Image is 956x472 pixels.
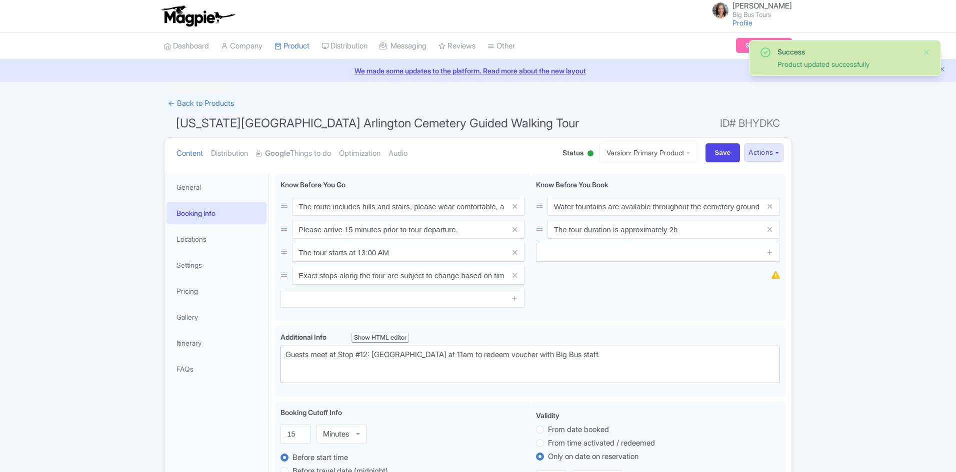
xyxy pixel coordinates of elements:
a: We made some updates to the platform. Read more about the new layout [6,65,950,76]
a: Gallery [166,306,266,328]
img: logo-ab69f6fb50320c5b225c76a69d11143b.png [159,5,236,27]
label: From date booked [548,424,609,436]
a: General [166,176,266,198]
span: Know Before You Book [536,180,608,189]
a: FAQs [166,358,266,380]
a: Itinerary [166,332,266,354]
a: Distribution [211,138,248,169]
button: Close announcement [938,64,946,76]
div: Success [777,46,914,57]
a: Optimization [339,138,380,169]
a: Dashboard [164,32,209,60]
label: Booking Cutoff Info [280,407,342,418]
img: jfp7o2nd6rbrsspqilhl.jpg [712,2,728,18]
a: Content [176,138,203,169]
a: Product [274,32,309,60]
a: Messaging [379,32,426,60]
div: Product updated successfully [777,59,914,69]
input: Save [705,143,740,162]
a: Locations [166,228,266,250]
span: ID# BHYDKC [720,113,780,133]
a: Company [221,32,262,60]
a: Version: Primary Product [599,143,697,162]
button: Close [922,46,930,58]
span: [PERSON_NAME] [732,1,792,10]
span: Know Before You Go [280,180,345,189]
small: Big Bus Tours [732,11,792,18]
a: Settings [166,254,266,276]
a: Profile [732,18,752,27]
div: Active [585,146,595,162]
a: Pricing [166,280,266,302]
label: Before start time [292,452,348,464]
a: ← Back to Products [164,94,238,113]
strong: Google [265,148,290,159]
span: Status [562,147,583,158]
span: Validity [536,411,559,420]
div: Minutes [323,430,349,439]
a: Audio [388,138,407,169]
div: Show HTML editor [351,333,409,343]
a: GoogleThings to do [256,138,331,169]
span: Additional Info [280,333,326,341]
a: Other [487,32,515,60]
a: Booking Info [166,202,266,224]
a: Distribution [321,32,367,60]
a: Subscription [736,38,792,53]
label: Only on date on reservation [548,451,638,463]
span: [US_STATE][GEOGRAPHIC_DATA] Arlington Cemetery Guided Walking Tour [176,116,579,130]
div: Guests meet at Stop #12: [GEOGRAPHIC_DATA] at 11am to redeem voucher with Big Bus staff. [285,349,775,372]
button: Actions [744,143,783,162]
label: From time activated / redeemed [548,438,655,449]
a: Reviews [438,32,475,60]
a: [PERSON_NAME] Big Bus Tours [706,2,792,18]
